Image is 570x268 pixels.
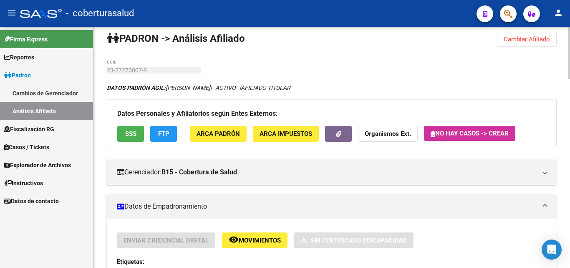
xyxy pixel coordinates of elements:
[107,84,290,91] i: | ACTIVO |
[4,71,31,80] span: Padrón
[66,4,134,23] span: - coberturasalud
[241,84,290,91] span: AFILIADO TITULAR
[150,126,177,141] button: FTP
[124,237,209,244] span: Enviar Credencial Digital
[4,53,34,62] span: Reportes
[117,232,215,248] button: Enviar Credencial Digital
[4,197,59,206] span: Datos de contacto
[424,126,515,141] button: No hay casos -> Crear
[553,8,563,18] mat-icon: person
[107,84,210,91] span: [PERSON_NAME]
[4,161,71,170] span: Explorador de Archivos
[161,168,237,177] strong: B15 - Cobertura de Salud
[260,130,312,138] span: ARCA Impuestos
[222,232,288,248] button: Movimientos
[107,33,245,44] strong: PADRON -> Análisis Afiliado
[4,35,48,44] span: Firma Express
[107,84,166,91] strong: DATOS PADRÓN ÁGIL:
[504,36,550,43] span: Cambiar Afiliado
[310,237,407,244] span: Sin Certificado Discapacidad
[117,108,546,120] h3: Datos Personales y Afiliatorios según Entes Externos:
[158,130,169,138] span: FTP
[358,126,418,141] button: Organismos Ext.
[117,168,537,177] mat-panel-title: Gerenciador:
[117,126,144,141] button: SSS
[7,8,17,18] mat-icon: menu
[294,232,414,248] button: Sin Certificado Discapacidad
[497,32,557,47] button: Cambiar Afiliado
[107,160,557,185] mat-expansion-panel-header: Gerenciador:B15 - Cobertura de Salud
[365,130,411,138] strong: Organismos Ext.
[117,258,144,265] strong: Etiquetas:
[117,202,537,211] mat-panel-title: Datos de Empadronamiento
[542,240,562,260] div: Open Intercom Messenger
[239,237,281,244] span: Movimientos
[190,126,247,141] button: ARCA Padrón
[125,130,136,138] span: SSS
[197,130,240,138] span: ARCA Padrón
[4,143,49,152] span: Casos / Tickets
[431,130,509,137] span: No hay casos -> Crear
[107,194,557,219] mat-expansion-panel-header: Datos de Empadronamiento
[4,125,54,134] span: Fiscalización RG
[4,179,43,188] span: Instructivos
[253,126,319,141] button: ARCA Impuestos
[229,235,239,245] mat-icon: remove_red_eye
